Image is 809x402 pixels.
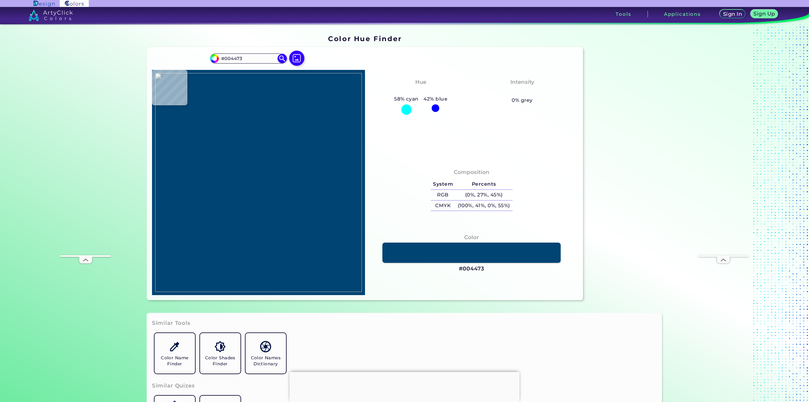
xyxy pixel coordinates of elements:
a: Color Shades Finder [198,331,243,376]
a: Color Name Finder [152,331,198,376]
iframe: Advertisement [698,65,749,255]
h3: Vibrant [508,88,536,95]
input: type color.. [219,54,278,63]
h5: 0% grey [512,96,532,104]
h5: Color Name Finder [157,355,192,367]
h4: Color [464,233,479,242]
h4: Intensity [510,77,534,87]
h3: #004473 [459,265,484,273]
h3: Applications [664,12,701,16]
h5: System [431,179,455,189]
img: icon picture [289,51,304,66]
h4: Composition [454,168,490,177]
h5: RGB [431,190,455,200]
img: icon_color_shades.svg [215,341,226,352]
h5: CMYK [431,201,455,211]
a: Color Names Dictionary [243,331,289,376]
h3: Tools [616,12,631,16]
h4: Hue [415,77,426,87]
iframe: Advertisement [289,372,520,400]
h5: 42% blue [421,95,450,103]
h5: (0%, 27%, 45%) [455,190,513,200]
iframe: Advertisement [60,65,111,255]
h5: Sign In [724,12,741,16]
h5: Color Shades Finder [203,355,238,367]
h5: Color Names Dictionary [248,355,283,367]
h5: Sign Up [755,11,774,16]
img: icon_color_name_finder.svg [169,341,180,352]
a: Sign Up [752,10,777,18]
img: logo_artyclick_colors_white.svg [28,9,73,21]
img: edb6e87e-ee5c-4910-b7c9-083029af38e3 [155,73,362,292]
h5: Percents [455,179,513,189]
img: ArtyClick Design logo [33,1,55,7]
iframe: Advertisement [586,32,665,303]
h5: (100%, 41%, 0%, 55%) [455,201,513,211]
h3: Similar Tools [152,319,191,327]
h5: 58% cyan [392,95,421,103]
h3: Cyan-Blue [403,88,439,95]
h1: Color Hue Finder [328,34,402,43]
h3: Similar Quizes [152,382,195,390]
img: icon search [277,54,287,63]
a: Sign In [721,10,744,18]
img: icon_color_names_dictionary.svg [260,341,271,352]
